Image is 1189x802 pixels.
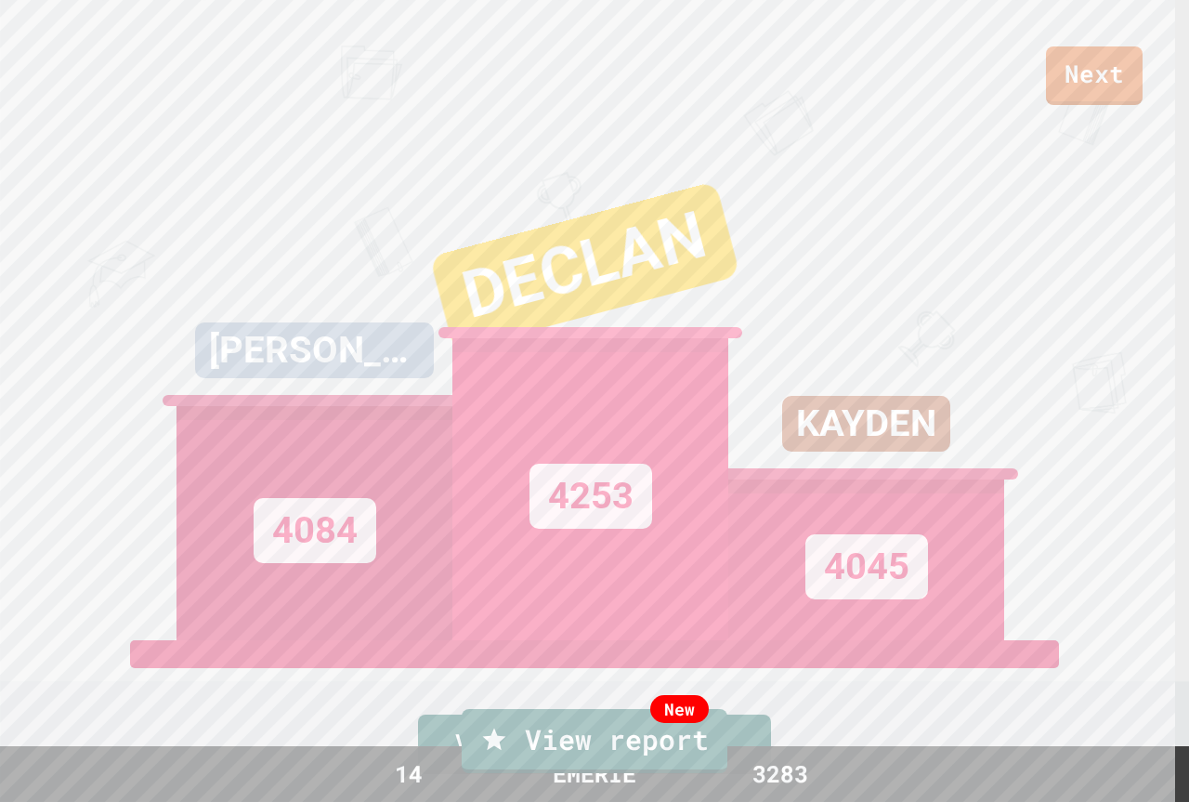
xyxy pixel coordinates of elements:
div: [PERSON_NAME] [195,322,434,378]
a: View report [462,709,727,773]
div: KAYDEN [782,396,950,452]
div: 4045 [805,534,928,599]
div: 4084 [254,498,376,563]
div: 4253 [529,464,652,529]
div: New [650,695,709,723]
a: Next [1046,46,1143,105]
div: DECLAN [428,181,739,351]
